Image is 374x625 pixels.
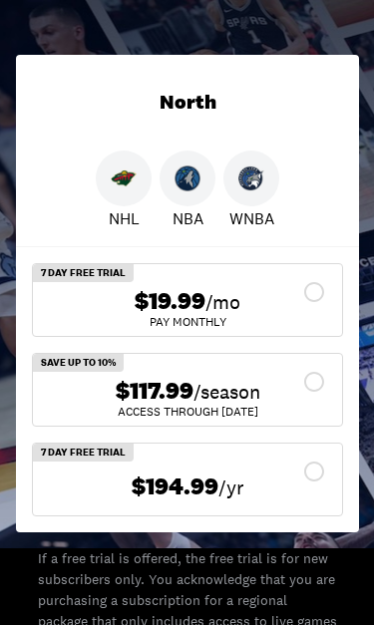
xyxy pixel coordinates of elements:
[116,377,193,406] span: $117.99
[49,406,326,418] div: ACCESS THROUGH [DATE]
[111,165,137,191] img: Wild
[33,354,124,372] div: Save Up To 10%
[218,473,244,501] span: /yr
[33,444,134,462] div: 7 Day Free Trial
[238,165,264,191] img: Lynx
[229,206,274,230] p: WNBA
[205,288,240,316] span: /mo
[49,316,326,328] div: Pay Monthly
[135,287,205,316] span: $19.99
[132,472,218,501] span: $194.99
[193,378,260,406] span: /season
[16,55,359,151] div: North
[175,165,200,191] img: Timberwolves
[33,264,134,282] div: 7 Day Free Trial
[109,206,140,230] p: NHL
[173,206,203,230] p: NBA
